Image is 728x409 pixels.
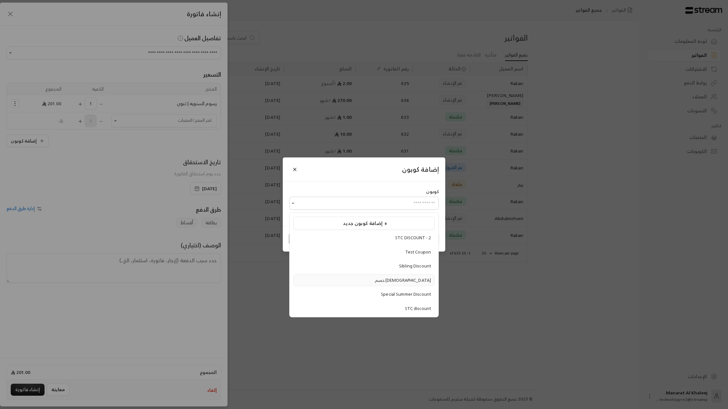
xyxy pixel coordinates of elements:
[381,291,431,298] span: Special Summer Discount
[399,262,431,270] span: Sibling Discount
[289,200,297,207] button: Close
[395,234,431,242] span: STC DISCOUNT - 2
[289,164,301,175] button: Close
[397,212,432,220] span: إضافة كوبون آخر
[405,248,431,255] span: Test Coupon
[402,164,439,175] span: إضافة كوبون
[289,188,439,195] div: كوبون
[343,218,387,227] span: إضافة كوبون جديد +
[405,304,431,312] span: STC discount
[375,276,431,284] span: خصم [DEMOGRAPHIC_DATA]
